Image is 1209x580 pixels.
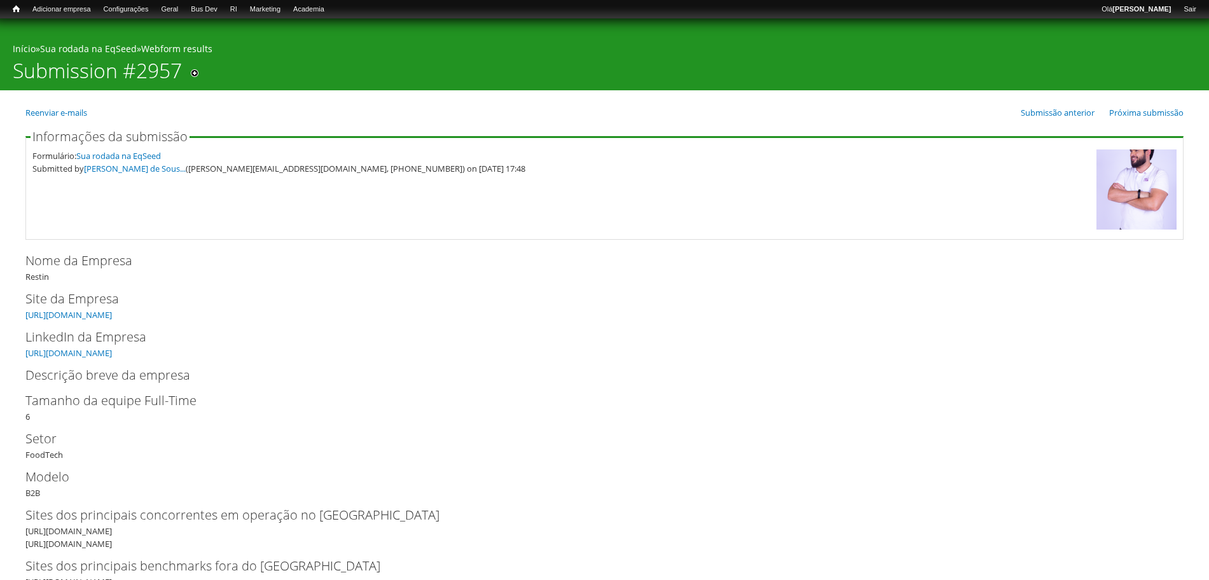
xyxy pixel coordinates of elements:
label: Setor [25,429,1163,448]
a: Bus Dev [184,3,224,16]
label: Sites dos principais benchmarks fora do [GEOGRAPHIC_DATA] [25,556,1163,576]
label: LinkedIn da Empresa [25,328,1163,347]
div: Restin [25,251,1184,283]
a: [URL][DOMAIN_NAME] [25,347,112,359]
a: Início [13,43,36,55]
a: Webform results [141,43,212,55]
a: Academia [287,3,331,16]
strong: [PERSON_NAME] [1112,5,1171,13]
a: Olá[PERSON_NAME] [1095,3,1177,16]
span: Início [13,4,20,13]
label: Nome da Empresa [25,251,1163,270]
div: B2B [25,467,1184,499]
a: Geral [155,3,184,16]
label: Descrição breve da empresa [25,366,1163,385]
a: Reenviar e-mails [25,107,87,118]
label: Sites dos principais concorrentes em operação no [GEOGRAPHIC_DATA] [25,506,1163,525]
legend: Informações da submissão [31,130,190,143]
a: RI [224,3,244,16]
a: Adicionar empresa [26,3,97,16]
a: Início [6,3,26,15]
div: » » [13,43,1196,59]
div: Formulário: [32,149,1090,162]
a: Sair [1177,3,1203,16]
div: 6 [25,391,1184,423]
a: [URL][DOMAIN_NAME] [25,309,112,321]
a: Sua rodada na EqSeed [76,150,161,162]
div: FoodTech [25,429,1184,461]
div: [URL][DOMAIN_NAME] [URL][DOMAIN_NAME] [25,506,1184,550]
img: Foto de Luciano de Sousa Almeida Barbosa [1096,149,1177,230]
h1: Submission #2957 [13,59,182,90]
label: Tamanho da equipe Full-Time [25,391,1163,410]
label: Modelo [25,467,1163,487]
a: Configurações [97,3,155,16]
a: Marketing [244,3,287,16]
a: Ver perfil do usuário. [1096,221,1177,232]
a: [PERSON_NAME] de Sous... [84,163,186,174]
div: Submitted by ([PERSON_NAME][EMAIL_ADDRESS][DOMAIN_NAME], [PHONE_NUMBER]) on [DATE] 17:48 [32,162,1090,175]
a: Sua rodada na EqSeed [40,43,137,55]
a: Submissão anterior [1021,107,1095,118]
a: Próxima submissão [1109,107,1184,118]
label: Site da Empresa [25,289,1163,308]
